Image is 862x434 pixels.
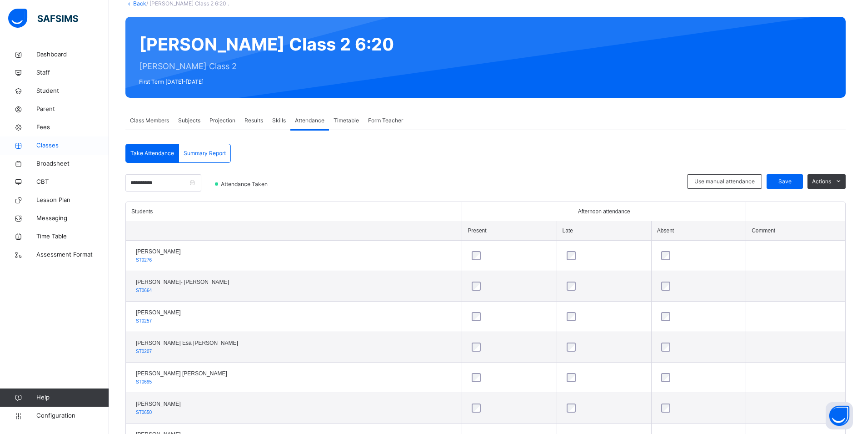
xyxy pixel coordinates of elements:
[136,318,152,323] span: ST0257
[36,141,109,150] span: Classes
[136,257,152,262] span: ST0276
[368,116,403,125] span: Form Teacher
[136,278,229,286] span: [PERSON_NAME]- [PERSON_NAME]
[36,411,109,420] span: Configuration
[36,177,109,187] span: CBT
[272,116,286,125] span: Skills
[651,221,746,241] th: Absent
[773,177,796,186] span: Save
[36,86,109,96] span: Student
[130,149,174,157] span: Take Attendance
[136,288,152,293] span: ST0664
[126,202,462,221] th: Students
[136,400,181,408] span: [PERSON_NAME]
[462,221,557,241] th: Present
[244,116,263,125] span: Results
[178,116,200,125] span: Subjects
[130,116,169,125] span: Class Members
[36,105,109,114] span: Parent
[36,50,109,59] span: Dashboard
[36,68,109,77] span: Staff
[826,402,853,429] button: Open asap
[220,180,270,188] span: Attendance Taken
[136,369,227,378] span: [PERSON_NAME] [PERSON_NAME]
[36,393,109,402] span: Help
[812,177,831,186] span: Actions
[136,379,152,384] span: ST0695
[36,123,109,132] span: Fees
[557,221,651,241] th: Late
[36,250,109,259] span: Assessment Format
[36,196,109,205] span: Lesson Plan
[36,232,109,241] span: Time Table
[746,221,845,241] th: Comment
[136,349,152,354] span: ST0207
[334,116,359,125] span: Timetable
[36,214,109,223] span: Messaging
[8,9,78,28] img: safsims
[184,149,226,157] span: Summary Report
[694,177,755,186] span: Use manual attendance
[209,116,235,125] span: Projection
[136,247,181,256] span: [PERSON_NAME]
[136,339,238,347] span: [PERSON_NAME] Esa [PERSON_NAME]
[578,207,630,216] span: Afternoon attendance
[136,308,181,317] span: [PERSON_NAME]
[295,116,324,125] span: Attendance
[36,159,109,168] span: Broadsheet
[136,410,152,415] span: ST0650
